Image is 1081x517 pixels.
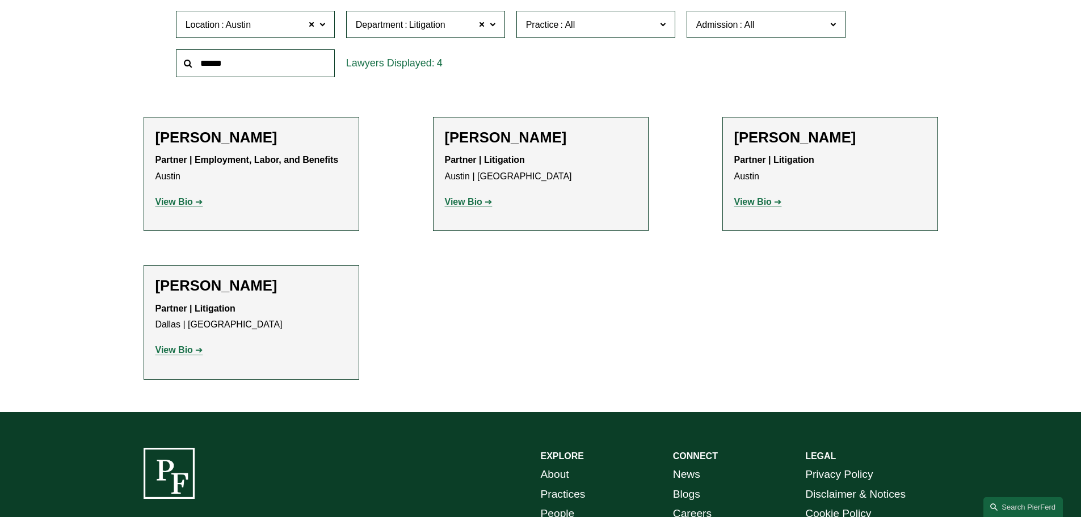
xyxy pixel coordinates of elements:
[409,18,445,32] span: Litigation
[226,18,251,32] span: Austin
[155,152,347,185] p: Austin
[805,451,836,461] strong: LEGAL
[155,197,193,207] strong: View Bio
[155,277,347,295] h2: [PERSON_NAME]
[983,497,1063,517] a: Search this site
[734,152,926,185] p: Austin
[696,20,738,30] span: Admission
[673,465,700,485] a: News
[155,197,203,207] a: View Bio
[541,451,584,461] strong: EXPLORE
[526,20,559,30] span: Practice
[541,465,569,485] a: About
[734,129,926,146] h2: [PERSON_NAME]
[155,304,235,313] strong: Partner | Litigation
[673,485,700,505] a: Blogs
[155,345,193,355] strong: View Bio
[186,20,220,30] span: Location
[445,197,482,207] strong: View Bio
[445,129,637,146] h2: [PERSON_NAME]
[437,57,443,69] span: 4
[155,129,347,146] h2: [PERSON_NAME]
[155,301,347,334] p: Dallas | [GEOGRAPHIC_DATA]
[541,485,586,505] a: Practices
[734,197,772,207] strong: View Bio
[155,155,339,165] strong: Partner | Employment, Labor, and Benefits
[445,155,525,165] strong: Partner | Litigation
[356,20,403,30] span: Department
[805,485,906,505] a: Disclaimer & Notices
[445,152,637,185] p: Austin | [GEOGRAPHIC_DATA]
[805,465,873,485] a: Privacy Policy
[734,197,782,207] a: View Bio
[155,345,203,355] a: View Bio
[673,451,718,461] strong: CONNECT
[445,197,493,207] a: View Bio
[734,155,814,165] strong: Partner | Litigation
